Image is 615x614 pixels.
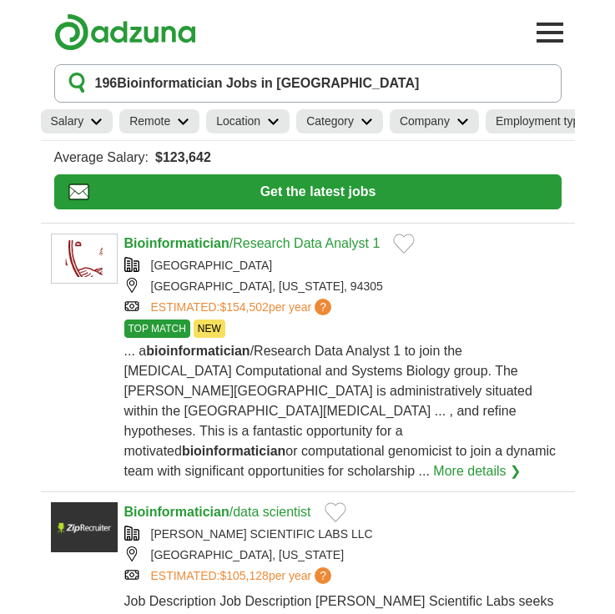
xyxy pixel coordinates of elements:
a: Company [390,109,479,133]
a: Salary [41,109,113,133]
img: Adzuna logo [54,13,196,51]
h2: Category [306,113,354,130]
button: 196Bioinformatician Jobs in [GEOGRAPHIC_DATA] [54,64,562,103]
span: NEW [194,320,225,338]
button: Get the latest jobs [54,174,562,209]
a: Bioinformatician/data scientist [124,505,311,519]
a: Location [206,109,290,133]
a: Employment type [486,109,615,133]
span: 196 [95,73,118,93]
span: TOP MATCH [124,320,190,338]
a: [GEOGRAPHIC_DATA] [151,259,273,272]
button: Add to favorite jobs [325,502,346,522]
h1: Bioinformatician Jobs in [GEOGRAPHIC_DATA] [95,73,420,93]
h2: Salary [51,113,84,130]
div: [GEOGRAPHIC_DATA], [US_STATE], 94305 [124,278,565,295]
a: Category [296,109,383,133]
a: Remote [119,109,199,133]
span: $154,502 [219,300,268,314]
a: Bioinformatician/Research Data Analyst 1 [124,236,381,250]
h2: Remote [129,113,170,130]
a: More details ❯ [433,461,521,481]
img: Stanford University logo [51,234,118,284]
a: ESTIMATED:$154,502per year? [151,299,335,316]
div: Average Salary: [54,148,562,168]
div: [PERSON_NAME] SCIENTIFIC LABS LLC [124,526,565,543]
a: ESTIMATED:$105,128per year? [151,567,335,585]
button: Add to favorite jobs [393,234,415,254]
strong: Bioinformatician [124,505,229,519]
strong: bioinformatician [182,444,285,458]
h2: Employment type [496,113,586,130]
span: ? [315,567,331,584]
h2: Company [400,113,450,130]
span: ? [315,299,331,315]
span: $105,128 [219,569,268,582]
span: Get the latest jobs [89,182,547,202]
strong: bioinformatician [146,344,250,358]
h2: Location [216,113,260,130]
button: Toggle main navigation menu [532,14,568,51]
img: Company logo [51,502,118,552]
span: $123,642 [155,148,211,168]
strong: Bioinformatician [124,236,229,250]
span: ... a /Research Data Analyst 1 to join the [MEDICAL_DATA] Computational and Systems Biology group... [124,344,557,478]
div: [GEOGRAPHIC_DATA], [US_STATE] [124,546,565,564]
